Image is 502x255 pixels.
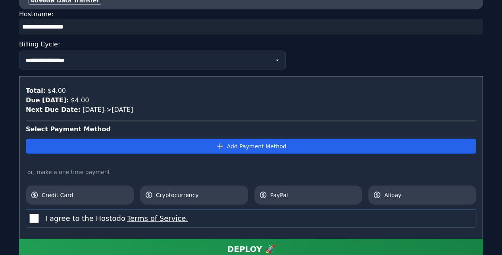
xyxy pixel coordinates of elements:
[46,86,66,96] div: $4.00
[26,86,46,96] div: Total:
[26,105,476,115] div: [DATE] -> [DATE]
[270,191,358,199] span: PayPal
[227,243,275,255] div: DEPLOY 🚀
[26,96,69,105] div: Due [DATE]:
[125,213,188,224] button: I agree to the Hostodo
[384,191,471,199] span: Alipay
[42,191,129,199] span: Credit Card
[19,10,483,35] div: Hostname:
[26,105,81,115] div: Next Due Date:
[26,125,476,134] div: Select Payment Method
[45,213,188,224] label: I agree to the Hostodo
[26,139,476,154] button: Add Payment Method
[69,96,89,105] div: $4.00
[156,191,243,199] span: Cryptocurrency
[26,168,476,176] div: or, make a one time payment
[19,38,483,51] div: Billing Cycle:
[125,214,188,222] a: Terms of Service.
